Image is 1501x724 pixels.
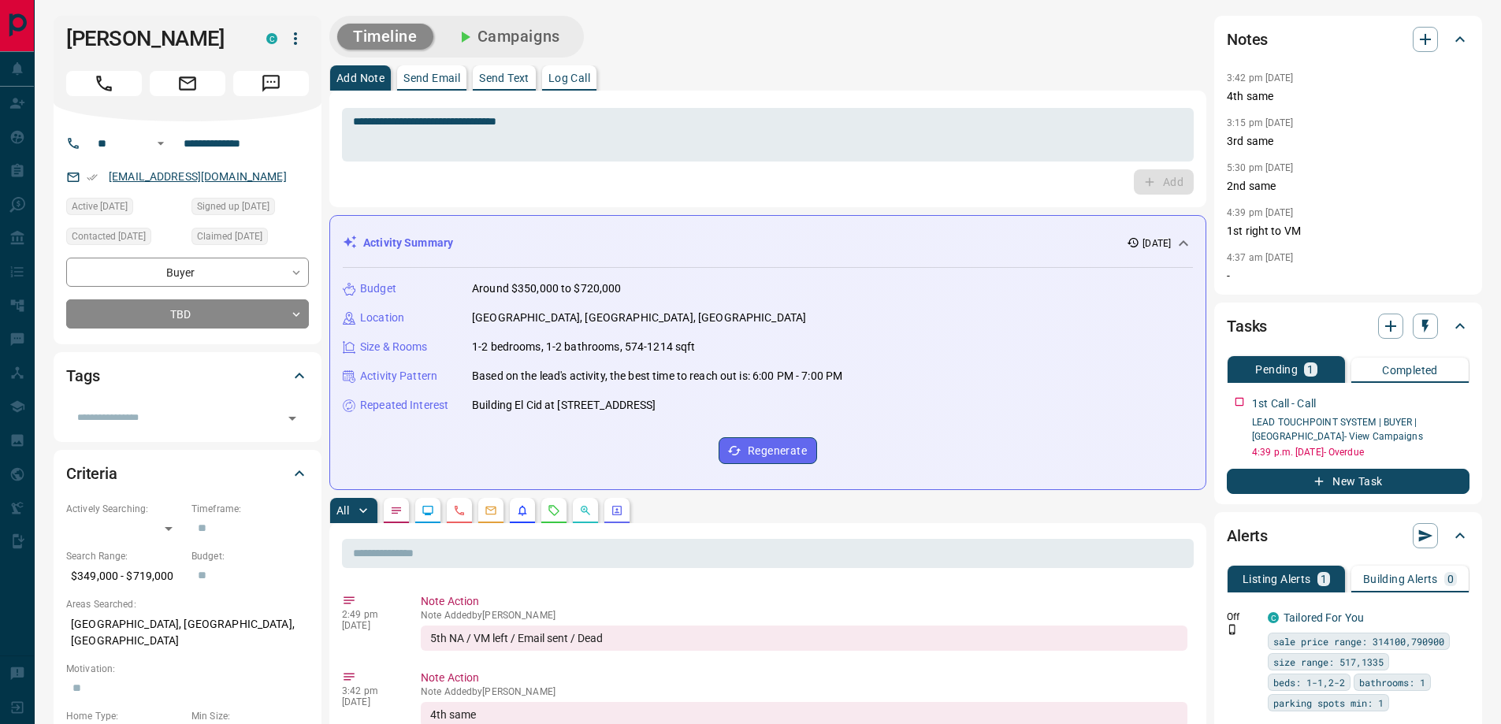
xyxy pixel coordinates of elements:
p: 1 [1307,364,1313,375]
p: 1st right to VM [1227,223,1469,239]
p: Note Added by [PERSON_NAME] [421,610,1187,621]
svg: Notes [390,504,403,517]
div: Mon Sep 08 2025 [66,198,184,220]
div: Mon Sep 08 2025 [191,198,309,220]
div: 5th NA / VM left / Email sent / Dead [421,626,1187,651]
p: [DATE] [342,620,397,631]
div: Alerts [1227,517,1469,555]
h1: [PERSON_NAME] [66,26,243,51]
p: Location [360,310,404,326]
div: Wed Sep 10 2025 [191,228,309,250]
p: 2:49 pm [342,609,397,620]
p: [GEOGRAPHIC_DATA], [GEOGRAPHIC_DATA], [GEOGRAPHIC_DATA] [472,310,806,326]
span: bathrooms: 1 [1359,674,1425,690]
button: Open [281,407,303,429]
p: Pending [1255,364,1298,375]
svg: Listing Alerts [516,504,529,517]
p: Motivation: [66,662,309,676]
p: Around $350,000 to $720,000 [472,280,622,297]
p: [DATE] [1142,236,1171,251]
svg: Emails [485,504,497,517]
p: Size & Rooms [360,339,428,355]
div: Activity Summary[DATE] [343,228,1193,258]
svg: Requests [548,504,560,517]
p: Note Added by [PERSON_NAME] [421,686,1187,697]
p: Areas Searched: [66,597,309,611]
p: [DATE] [342,696,397,707]
p: 2nd same [1227,178,1469,195]
p: 4:37 am [DATE] [1227,252,1294,263]
p: 4:39 pm [DATE] [1227,207,1294,218]
svg: Email Verified [87,172,98,183]
p: Completed [1382,365,1438,376]
h2: Notes [1227,27,1268,52]
p: Budget [360,280,396,297]
p: Listing Alerts [1243,574,1311,585]
p: Send Email [403,72,460,84]
div: Criteria [66,455,309,492]
svg: Opportunities [579,504,592,517]
p: Log Call [548,72,590,84]
span: Claimed [DATE] [197,228,262,244]
button: Open [151,134,170,153]
button: Timeline [337,24,433,50]
h2: Tasks [1227,314,1267,339]
span: Active [DATE] [72,199,128,214]
span: Message [233,71,309,96]
p: Activity Summary [363,235,453,251]
p: Building Alerts [1363,574,1438,585]
svg: Agent Actions [611,504,623,517]
span: Signed up [DATE] [197,199,269,214]
p: Budget: [191,549,309,563]
p: Building El Cid at [STREET_ADDRESS] [472,397,656,414]
p: Timeframe: [191,502,309,516]
div: condos.ca [1268,612,1279,623]
p: Min Size: [191,709,309,723]
p: Actively Searching: [66,502,184,516]
svg: Calls [453,504,466,517]
p: Add Note [336,72,385,84]
p: Activity Pattern [360,368,437,384]
h2: Criteria [66,461,117,486]
span: sale price range: 314100,790900 [1273,633,1444,649]
a: Tailored For You [1284,611,1364,624]
p: 4th same [1227,88,1469,105]
span: Email [150,71,225,96]
p: Based on the lead's activity, the best time to reach out is: 6:00 PM - 7:00 PM [472,368,842,384]
p: [GEOGRAPHIC_DATA], [GEOGRAPHIC_DATA], [GEOGRAPHIC_DATA] [66,611,309,654]
p: 1 [1321,574,1327,585]
p: 1-2 bedrooms, 1-2 bathrooms, 574-1214 sqft [472,339,696,355]
p: $349,000 - $719,000 [66,563,184,589]
span: beds: 1-1,2-2 [1273,674,1345,690]
h2: Tags [66,363,99,388]
div: TBD [66,299,309,329]
button: Campaigns [440,24,576,50]
p: 1st Call - Call [1252,395,1316,412]
div: condos.ca [266,33,277,44]
span: Contacted [DATE] [72,228,146,244]
div: Tags [66,357,309,395]
span: parking spots min: 1 [1273,695,1384,711]
span: Call [66,71,142,96]
p: Home Type: [66,709,184,723]
svg: Push Notification Only [1227,624,1238,635]
div: Buyer [66,258,309,287]
p: 0 [1447,574,1454,585]
div: Wed Sep 10 2025 [66,228,184,250]
p: Repeated Interest [360,397,448,414]
p: Search Range: [66,549,184,563]
div: Notes [1227,20,1469,58]
a: LEAD TOUCHPOINT SYSTEM | BUYER | [GEOGRAPHIC_DATA]- View Campaigns [1252,417,1423,442]
p: Send Text [479,72,529,84]
p: All [336,505,349,516]
h2: Alerts [1227,523,1268,548]
p: 3:42 pm [DATE] [1227,72,1294,84]
a: [EMAIL_ADDRESS][DOMAIN_NAME] [109,170,287,183]
span: size range: 517,1335 [1273,654,1384,670]
p: 4:39 p.m. [DATE] - Overdue [1252,445,1469,459]
p: 3:42 pm [342,685,397,696]
p: 5:30 pm [DATE] [1227,162,1294,173]
p: Off [1227,610,1258,624]
button: Regenerate [719,437,817,464]
svg: Lead Browsing Activity [422,504,434,517]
